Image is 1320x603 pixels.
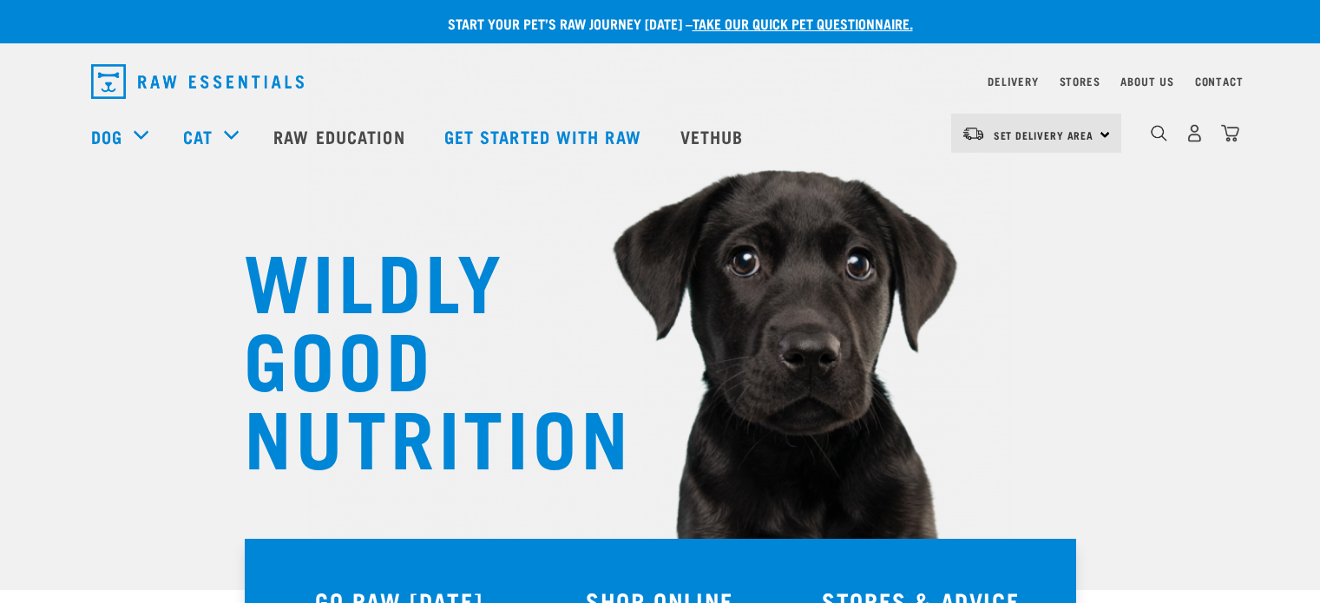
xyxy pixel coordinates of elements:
a: Stores [1060,78,1100,84]
img: user.png [1185,124,1204,142]
img: home-icon@2x.png [1221,124,1239,142]
a: Delivery [988,78,1038,84]
a: take our quick pet questionnaire. [693,19,913,27]
img: home-icon-1@2x.png [1151,125,1167,141]
img: van-moving.png [962,126,985,141]
a: Contact [1195,78,1244,84]
img: Raw Essentials Logo [91,64,304,99]
a: Raw Education [256,102,426,171]
a: About Us [1120,78,1173,84]
a: Vethub [663,102,765,171]
span: Set Delivery Area [994,132,1094,138]
a: Cat [183,123,213,149]
h1: WILDLY GOOD NUTRITION [244,239,591,473]
nav: dropdown navigation [77,57,1244,106]
a: Get started with Raw [427,102,663,171]
a: Dog [91,123,122,149]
